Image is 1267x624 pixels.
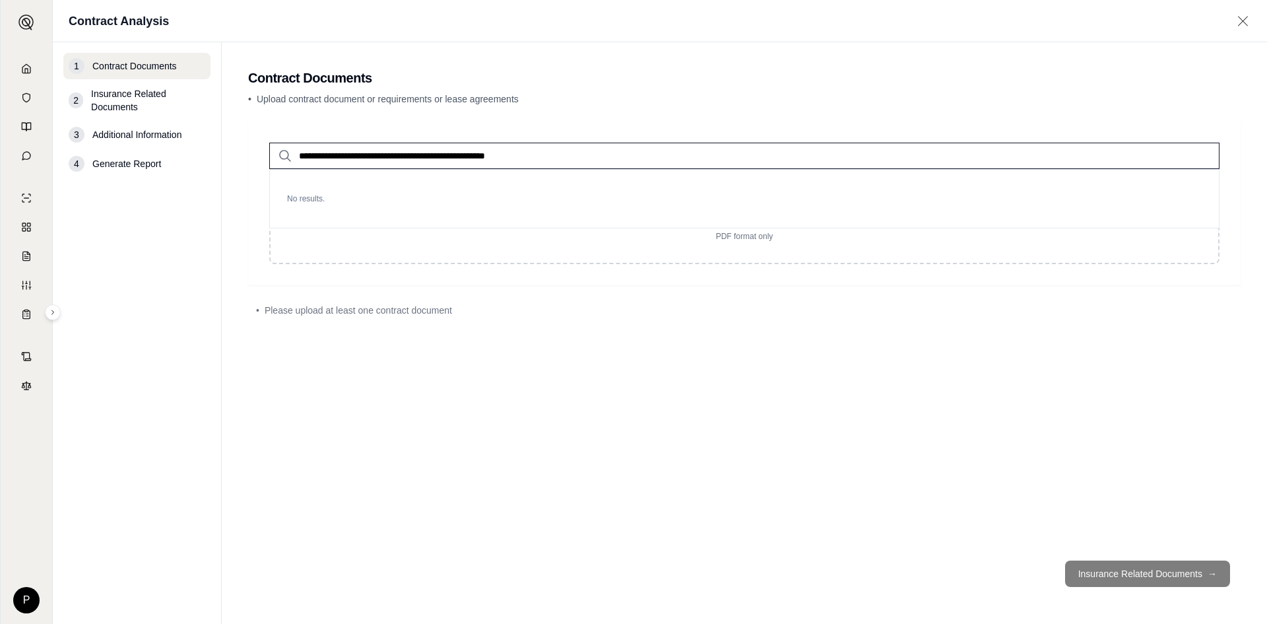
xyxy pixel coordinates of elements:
p: PDF format only [292,231,1197,242]
a: Policy Comparisons [9,214,44,240]
a: Chat [9,143,44,169]
a: Home [9,55,44,82]
div: P [13,587,40,613]
img: Expand sidebar [18,15,34,30]
span: • [256,304,259,317]
span: • [248,94,251,104]
span: Additional Information [92,128,181,141]
span: Insurance Related Documents [91,87,205,114]
div: 1 [69,58,84,74]
a: Single Policy [9,185,44,211]
a: Documents Vault [9,85,44,111]
button: Expand sidebar [13,9,40,36]
a: Coverage Table [9,301,44,328]
button: Expand sidebar [45,304,61,320]
p: No results. [276,183,1212,215]
a: Claim Coverage [9,243,44,269]
a: Contract Analysis [9,343,44,370]
span: Upload contract document or requirements or lease agreements [257,94,519,104]
a: Legal Search Engine [9,372,44,399]
div: 3 [69,127,84,143]
a: Custom Report [9,272,44,298]
span: Please upload at least one contract document [265,304,452,317]
div: 2 [69,92,83,108]
h2: Contract Documents [248,69,1241,87]
div: 4 [69,156,84,172]
span: Generate Report [92,157,161,170]
a: Prompt Library [9,114,44,140]
h1: Contract Analysis [69,12,169,30]
span: Contract Documents [92,59,177,73]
